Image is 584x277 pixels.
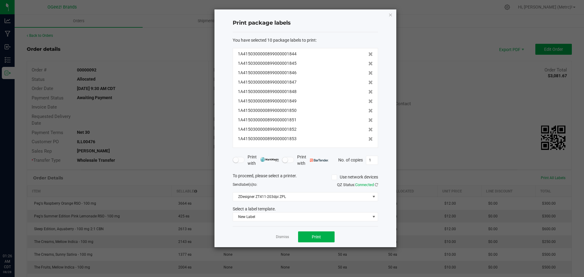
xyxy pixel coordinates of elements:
[238,79,297,85] span: 1A4150300000899000001847
[238,98,297,104] span: 1A4150300000899000001849
[355,182,374,187] span: Connected
[298,231,335,242] button: Print
[297,154,328,167] span: Print with
[233,182,257,187] span: Send to:
[310,159,328,162] img: bartender.png
[241,182,253,187] span: label(s)
[238,136,297,142] span: 1A4150300000899000001853
[238,117,297,123] span: 1A4150300000899000001851
[228,173,383,182] div: To proceed, please select a printer.
[233,213,370,221] span: New Label
[238,51,297,57] span: 1A4150300000899000001844
[238,88,297,95] span: 1A4150300000899000001848
[6,228,24,247] iframe: Resource center
[260,157,279,162] img: mark_magic_cybra.png
[233,19,378,27] h4: Print package labels
[233,38,316,43] span: You have selected 10 package labels to print
[338,157,363,162] span: No. of copies
[233,37,378,43] div: :
[337,182,378,187] span: QZ Status:
[276,234,289,240] a: Dismiss
[233,192,370,201] span: ZDesigner ZT411-203dpi ZPL
[228,206,383,212] div: Select a label template.
[238,107,297,114] span: 1A4150300000899000001850
[238,126,297,133] span: 1A4150300000899000001852
[238,60,297,67] span: 1A4150300000899000001845
[238,70,297,76] span: 1A4150300000899000001846
[248,154,279,167] span: Print with
[332,174,378,180] label: Use network devices
[312,234,321,239] span: Print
